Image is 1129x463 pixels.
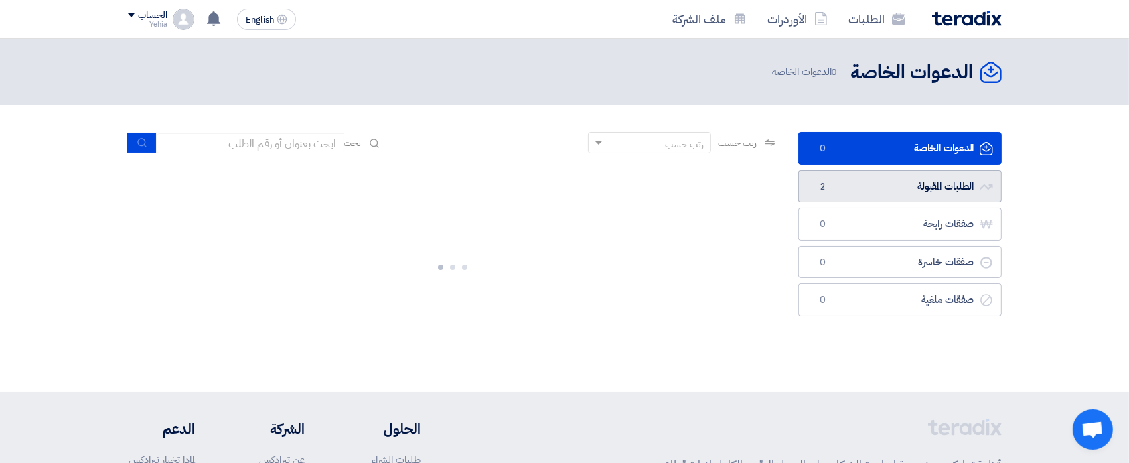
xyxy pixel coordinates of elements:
[128,21,167,28] div: Yehia
[237,9,296,30] button: English
[932,11,1002,26] img: Teradix logo
[157,133,344,153] input: ابحث بعنوان أو رقم الطلب
[815,293,831,307] span: 0
[851,60,974,86] h2: الدعوات الخاصة
[235,419,305,439] li: الشركة
[246,15,274,25] span: English
[345,419,421,439] li: الحلول
[798,208,1002,241] a: صفقات رابحة0
[798,132,1002,165] a: الدعوات الخاصة0
[772,64,840,80] span: الدعوات الخاصة
[815,142,831,155] span: 0
[173,9,194,30] img: profile_test.png
[757,3,838,35] a: الأوردرات
[798,246,1002,279] a: صفقات خاسرة0
[815,180,831,194] span: 2
[662,3,757,35] a: ملف الشركة
[798,283,1002,316] a: صفقات ملغية0
[128,419,196,439] li: الدعم
[1073,409,1113,450] div: Open chat
[832,64,838,79] span: 0
[815,256,831,269] span: 0
[718,136,756,150] span: رتب حسب
[798,170,1002,203] a: الطلبات المقبولة2
[665,137,704,151] div: رتب حسب
[838,3,916,35] a: الطلبات
[815,218,831,231] span: 0
[344,136,362,150] span: بحث
[139,10,167,21] div: الحساب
